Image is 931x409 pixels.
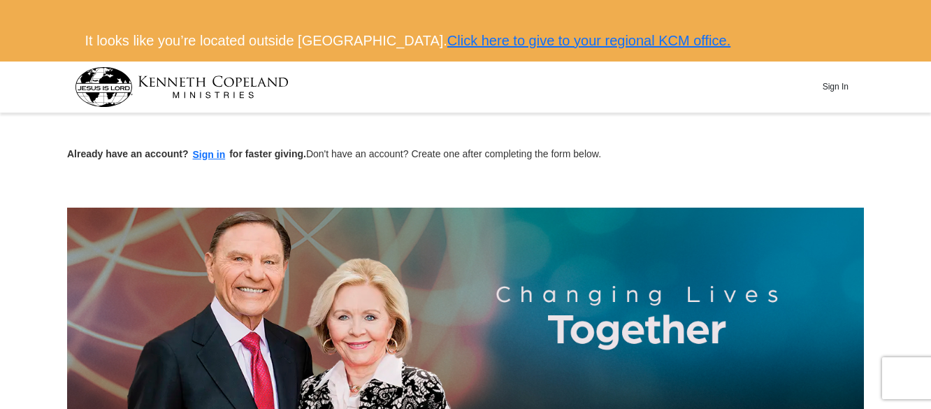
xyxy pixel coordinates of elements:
[67,147,864,163] p: Don't have an account? Create one after completing the form below.
[75,20,857,62] div: It looks like you’re located outside [GEOGRAPHIC_DATA].
[67,148,306,159] strong: Already have an account? for faster giving.
[814,76,856,98] button: Sign In
[189,147,230,163] button: Sign in
[447,33,730,48] a: Click here to give to your regional KCM office.
[75,67,289,107] img: kcm-header-logo.svg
